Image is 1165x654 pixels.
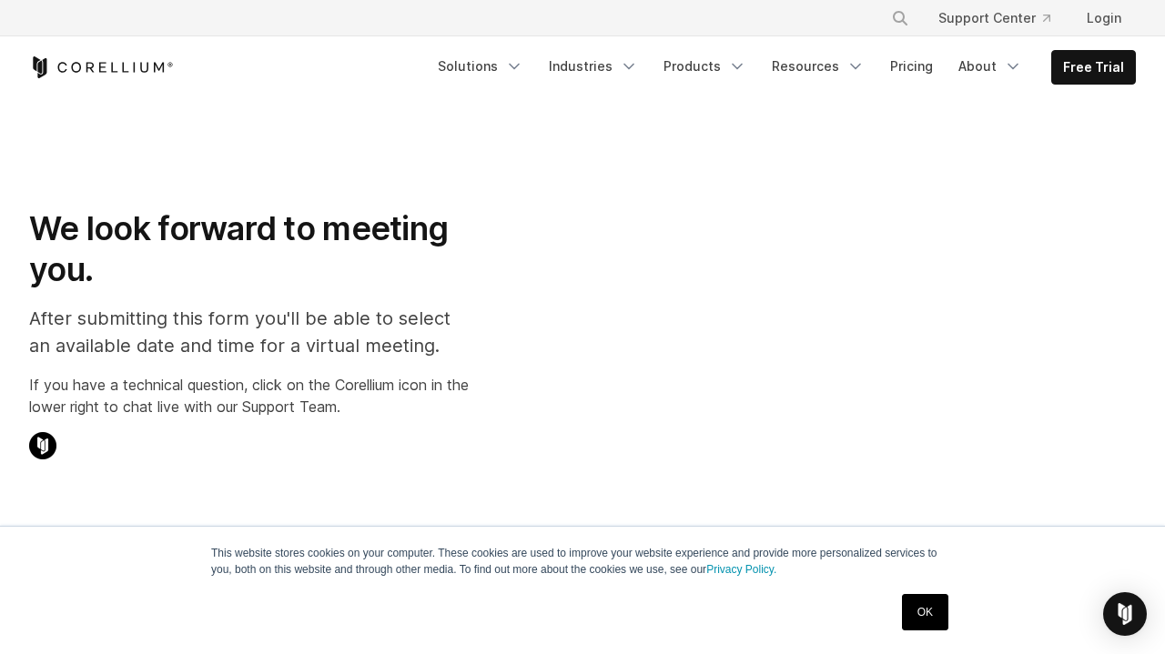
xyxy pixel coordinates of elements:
[761,50,876,83] a: Resources
[29,305,469,359] p: After submitting this form you'll be able to select an available date and time for a virtual meet...
[427,50,1136,85] div: Navigation Menu
[706,563,776,576] a: Privacy Policy.
[947,50,1033,83] a: About
[29,56,174,78] a: Corellium Home
[211,545,954,578] p: This website stores cookies on your computer. These cookies are used to improve your website expe...
[879,50,944,83] a: Pricing
[884,2,917,35] button: Search
[1052,51,1135,84] a: Free Trial
[869,2,1136,35] div: Navigation Menu
[538,50,649,83] a: Industries
[29,432,56,459] img: Corellium Chat Icon
[29,374,469,418] p: If you have a technical question, click on the Corellium icon in the lower right to chat live wit...
[902,594,948,630] a: OK
[924,2,1065,35] a: Support Center
[1103,592,1147,636] div: Open Intercom Messenger
[1072,2,1136,35] a: Login
[427,50,534,83] a: Solutions
[653,50,757,83] a: Products
[29,208,469,290] h1: We look forward to meeting you.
